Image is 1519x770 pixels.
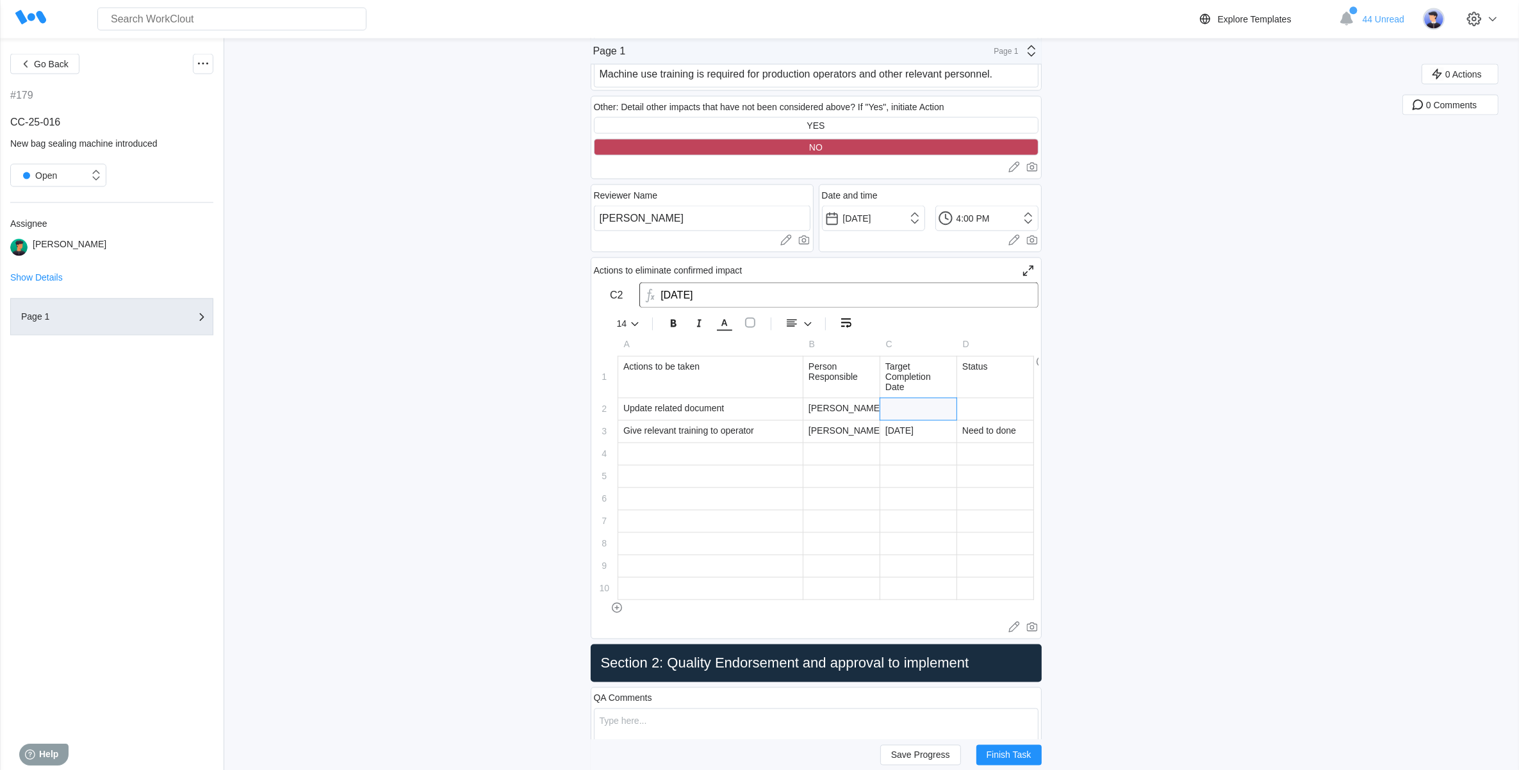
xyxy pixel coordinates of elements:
div: NO [809,142,823,152]
div: [PERSON_NAME] [33,239,106,256]
span: 0 Comments [1426,101,1477,110]
div: 2 [602,404,607,414]
div: 9 [602,561,607,571]
input: Select a date [822,206,925,231]
input: Search WorkClout [97,8,366,31]
div: 5 [602,471,607,482]
span: 14 [617,320,627,329]
span: Finish Task [987,750,1031,759]
div: Reviewer Name [594,190,658,201]
div: Other: Detail other impacts that have not been considered above? If "Yes", initiate Action [594,102,944,112]
input: Type here... [594,206,810,231]
div: Page 1 [593,45,626,57]
div: C2 [610,290,623,301]
button: Save Progress [880,744,961,765]
span: CC-25-016 [10,117,60,127]
div: A [619,334,803,355]
div: Open [17,167,57,184]
div: [DATE] [880,421,957,443]
div: #179 [10,90,33,101]
button: Finish Task [976,744,1042,765]
button: Show Details [10,273,63,282]
div: Actions to eliminate confirmed impact [594,265,743,275]
div: Target Completion Date [880,357,957,398]
div: B [804,334,880,355]
h2: Section 2: Quality Endorsement and approval to implement [596,655,1037,673]
span: 44 Unread [1363,14,1404,24]
button: 0 Comments [1402,95,1498,115]
div: QA Comments [594,693,652,703]
div: Give relevant training to operator [618,421,803,443]
button: Go Back [10,54,79,74]
div: Explore Templates [1218,14,1292,24]
div: Actions to be taken [618,357,803,398]
div: 10 [599,584,609,594]
img: user-5.png [1423,8,1445,30]
div: 4 [602,449,607,459]
button: Page 1 [10,299,213,336]
span: Go Back [34,60,69,69]
div: 7 [602,516,607,527]
div: Person Responsible [803,357,880,398]
div: New bag sealing machine introduced [10,138,213,149]
div: 3 [602,427,607,437]
span: Save Progress [891,750,950,759]
div: Assignee [10,218,213,229]
a: Explore Templates [1197,12,1333,27]
div: Need to done [957,421,1033,443]
button: 0 Actions [1422,64,1498,85]
div: 1 [602,372,607,382]
div: Status [957,357,1033,398]
div: Update related document [618,398,803,420]
div: D [958,334,1033,355]
div: [PERSON_NAME] [803,421,880,443]
span: 0 Actions [1445,70,1482,79]
div: [PERSON_NAME] [803,398,880,420]
div: Page 1 [21,313,149,322]
div: 6 [602,494,607,504]
div: Date and time [822,190,878,201]
div: Page 1 [987,47,1019,56]
div: YES [807,120,825,131]
textarea: Machine use training is required for production operators and other relevant personnel. [594,61,1039,88]
img: user.png [10,239,28,256]
input: Select a time [935,206,1039,231]
button: 14 [614,317,643,331]
div: 8 [602,539,607,549]
div: C [881,334,957,355]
